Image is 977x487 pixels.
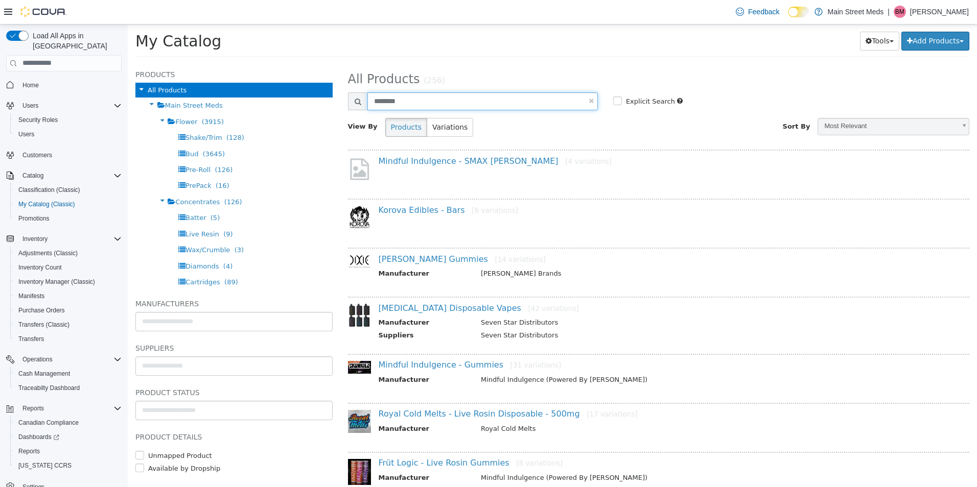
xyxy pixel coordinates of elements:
td: Mindful Indulgence (Powered By [PERSON_NAME]) [345,448,819,461]
th: Suppliers [251,306,345,319]
span: Operations [18,353,122,366]
span: (3) [107,222,116,229]
span: Cash Management [14,368,122,380]
a: Classification (Classic) [14,184,84,196]
span: Wax/Crumble [58,222,102,229]
a: Canadian Compliance [14,417,83,429]
span: All Products [220,47,292,62]
button: Cash Management [10,367,126,381]
a: Dashboards [14,431,63,443]
a: [US_STATE] CCRS [14,459,76,472]
h5: Manufacturers [8,273,205,285]
button: Security Roles [10,113,126,127]
small: [17 variations] [459,385,509,394]
button: Variations [299,93,345,112]
a: Manifests [14,290,49,302]
span: Customers [18,149,122,161]
a: [MEDICAL_DATA] Disposable Vapes[42 variations] [251,279,451,288]
th: Manufacturer [251,350,345,363]
span: Operations [22,355,53,363]
th: Manufacturer [251,399,345,412]
span: Classification (Classic) [14,184,122,196]
a: Purchase Orders [14,304,69,316]
a: Home [18,79,43,91]
img: 150 [220,336,243,349]
label: Unmapped Product [18,426,84,436]
a: [PERSON_NAME] Gummies[14 variations] [251,230,418,239]
span: Dashboards [18,433,59,441]
button: Promotions [10,211,126,226]
td: Mindful Indulgence (Powered By [PERSON_NAME]) [345,350,819,363]
small: [42 variations] [400,280,451,288]
a: Transfers (Classic) [14,319,74,331]
th: Manufacturer [251,448,345,461]
a: Früt Logic - Live Rosin Gummies[8 variations] [251,433,435,443]
span: (89) [97,254,110,261]
span: View By [220,98,250,106]
span: [US_STATE] CCRS [18,461,72,470]
span: Manifests [18,292,44,300]
img: missing-image.png [220,132,243,157]
button: Users [2,99,126,113]
a: Mindful Indulgence - Gummies[31 variations] [251,335,434,345]
a: Promotions [14,212,54,225]
button: Reports [10,444,126,458]
button: Reports [18,402,48,415]
img: 150 [220,385,243,408]
span: Sort By [655,98,683,106]
button: [US_STATE] CCRS [10,458,126,473]
span: Traceabilty Dashboard [18,384,80,392]
span: Cartridges [58,254,92,261]
span: Users [18,100,122,112]
img: 150 [220,230,243,243]
span: Adjustments (Classic) [14,247,122,259]
span: Purchase Orders [18,306,65,314]
span: Users [18,130,34,138]
a: Most Relevant [690,93,842,111]
span: Concentrates [48,174,92,181]
span: (126) [97,174,114,181]
img: 150 [220,279,243,302]
span: Security Roles [18,116,58,124]
button: My Catalog (Classic) [10,197,126,211]
span: Catalog [18,169,122,182]
span: Transfers (Classic) [14,319,122,331]
small: [8 variations] [388,434,435,443]
button: Classification (Classic) [10,183,126,197]
span: Users [14,128,122,140]
span: Inventory Manager (Classic) [18,278,95,286]
span: Manifests [14,290,122,302]
button: Add Products [774,7,842,26]
a: Transfers [14,333,48,345]
span: (16) [88,157,102,165]
span: Users [22,102,38,110]
span: Live Resin [58,206,91,213]
a: Mindful Indulgence - SMAX [PERSON_NAME][4 variations] [251,132,484,141]
a: Inventory Count [14,261,66,274]
span: Reports [22,404,44,412]
span: Home [18,79,122,91]
span: My Catalog [8,8,94,26]
small: [4 variations] [437,133,484,141]
td: Seven Star Distributors [345,293,819,306]
span: Security Roles [14,114,122,126]
a: Security Roles [14,114,62,126]
h5: Product Details [8,406,205,419]
h5: Suppliers [8,318,205,330]
span: My Catalog (Classic) [14,198,122,210]
button: Inventory Count [10,260,126,275]
td: Seven Star Distributors [345,306,819,319]
span: Flower [48,93,69,101]
span: Home [22,81,39,89]
input: Dark Mode [788,7,809,17]
span: (5) [83,189,92,197]
span: (3645) [75,126,97,133]
span: Inventory Manager (Classic) [14,276,122,288]
h5: Products [8,44,205,56]
span: Inventory [18,233,122,245]
button: Users [10,127,126,141]
span: Canadian Compliance [14,417,122,429]
span: Batter [58,189,78,197]
th: Manufacturer [251,244,345,257]
a: Korova Edibles - Bars[6 variations] [251,181,390,190]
